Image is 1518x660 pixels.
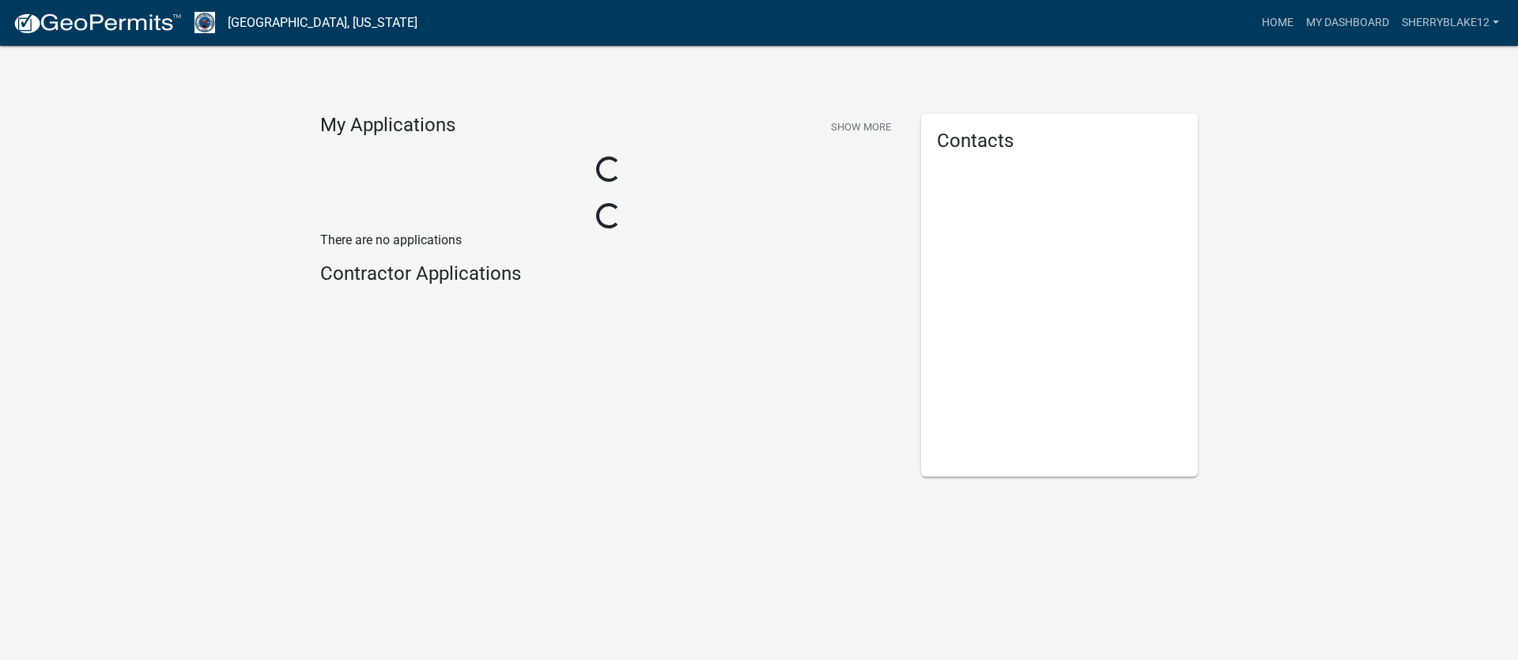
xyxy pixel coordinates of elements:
[937,130,1182,153] h5: Contacts
[228,9,417,36] a: [GEOGRAPHIC_DATA], [US_STATE]
[1395,8,1505,38] a: sherryblake12
[320,262,897,292] wm-workflow-list-section: Contractor Applications
[1256,8,1300,38] a: Home
[320,262,897,285] h4: Contractor Applications
[825,114,897,140] button: Show More
[320,231,897,250] p: There are no applications
[194,12,215,33] img: Henry County, Iowa
[320,114,455,138] h4: My Applications
[1300,8,1395,38] a: My Dashboard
